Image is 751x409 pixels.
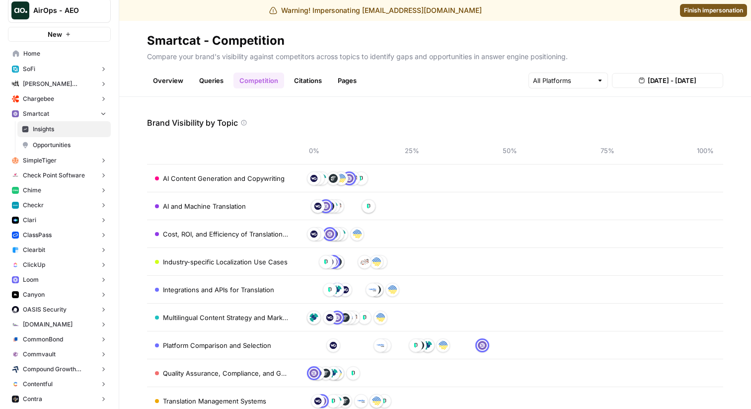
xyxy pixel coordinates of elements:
[147,33,285,49] div: Smartcat - Competition
[500,146,520,156] span: 50%
[23,201,44,210] span: Checkr
[341,285,350,294] img: j3x0f1la38ya4nwy89ua94f0mrht
[357,397,366,406] img: yyb98pu4pyvtw8964a1uni9o9q4s
[376,341,385,350] img: yyb98pu4pyvtw8964a1uni9o9q4s
[313,397,322,406] img: j3x0f1la38ya4nwy89ua94f0mrht
[329,174,338,183] img: 2k8gb8k7thp3leedglc7viohknso
[321,202,330,211] img: rkye1xl29jr3pw1t320t03wecljb
[163,285,274,295] span: Integrations and APIs for Translation
[23,231,52,240] span: ClassPass
[147,117,238,129] p: Brand Visibility by Topic
[648,76,696,85] span: [DATE] - [DATE]
[12,172,19,179] img: gddfodh0ack4ddcgj10xzwv4nyos
[329,341,338,350] img: j3x0f1la38ya4nwy89ua94f0mrht
[313,202,322,211] img: j3x0f1la38ya4nwy89ua94f0mrht
[12,217,19,224] img: h6qlr8a97mop4asab8l5qtldq2wv
[23,380,53,389] span: Contentful
[380,397,389,406] img: dn53qhr8jpu2wjr4f4kz4b1bzz5s
[163,173,285,183] span: AI Content Generation and Copywriting
[332,73,363,88] a: Pages
[8,392,111,407] button: Contra
[612,73,723,88] button: [DATE] - [DATE]
[349,369,358,378] img: dn53qhr8jpu2wjr4f4kz4b1bzz5s
[33,125,106,134] span: Insights
[23,65,35,74] span: SoFi
[8,168,111,183] button: Check Point Software
[12,110,19,117] img: rkye1xl29jr3pw1t320t03wecljb
[23,186,41,195] span: Chime
[163,257,288,267] span: Industry-specific Localization Use Cases
[341,397,350,406] img: 2k8gb8k7thp3leedglc7viohknso
[309,369,318,378] img: rkye1xl29jr3pw1t320t03wecljb
[23,275,39,284] span: Loom
[23,365,96,374] span: Compound Growth Marketing
[321,257,330,266] img: cqg1uys5leqaxze75m2pwrdy88af
[329,397,338,406] img: cqg1uys5leqaxze75m2pwrdy88af
[12,276,19,283] img: wev6amecshr6l48lvue5fy0bkco1
[325,285,334,294] img: cqg1uys5leqaxze75m2pwrdy88af
[8,347,111,362] button: Commvault
[17,137,111,153] a: Opportunities
[288,73,328,88] a: Citations
[147,73,189,88] a: Overview
[33,141,106,150] span: Opportunities
[163,368,288,378] span: Quality Assurance, Compliance, and Governance
[680,4,747,17] a: Finish impersonation
[345,174,354,183] img: rkye1xl29jr3pw1t320t03wecljb
[163,396,266,406] span: Translation Management Systems
[325,313,334,322] img: j3x0f1la38ya4nwy89ua94f0mrht
[147,49,723,62] p: Compare your brand's visibility against competitors across topics to identify gaps and opportunit...
[12,261,19,268] img: nyvnio03nchgsu99hj5luicuvesv
[8,198,111,213] button: Checkr
[376,313,385,322] img: zpq4fvtqt2fyde9bi1z9rkzbfmcd
[8,287,111,302] button: Canyon
[8,62,111,77] button: SoFi
[163,313,288,323] span: Multilingual Content Strategy and Marketing
[423,341,432,350] img: zjj6yg0ppghtcqpsvzde8hy78myb
[12,396,19,403] img: azd67o9nw473vll9dbscvlvo9wsn
[695,146,715,156] span: 100%
[8,153,111,168] button: SimpleTiger
[8,77,111,91] button: [PERSON_NAME] [PERSON_NAME] at Work
[23,290,45,299] span: Canyon
[8,317,111,332] button: [DOMAIN_NAME]
[8,243,111,257] button: Clearbit
[304,146,324,156] span: 0%
[12,202,19,209] img: 78cr82s63dt93a7yj2fue7fuqlci
[12,291,19,298] img: 0idox3onazaeuxox2jono9vm549w
[8,213,111,228] button: Clari
[269,5,482,15] div: Warning! Impersonating [EMAIL_ADDRESS][DOMAIN_NAME]
[12,336,19,343] img: glq0fklpdxbalhn7i6kvfbbvs11n
[309,174,318,183] img: j3x0f1la38ya4nwy89ua94f0mrht
[23,395,42,404] span: Contra
[8,106,111,121] button: Smartcat
[12,381,19,388] img: 2ud796hvc3gw7qwjscn75txc5abr
[23,109,49,118] span: Smartcat
[12,306,19,313] img: red1k5sizbc2zfjdzds8kz0ky0wq
[23,171,85,180] span: Check Point Software
[23,216,36,225] span: Clari
[233,73,284,88] a: Competition
[333,313,342,322] img: rkye1xl29jr3pw1t320t03wecljb
[309,313,318,322] img: zjj6yg0ppghtcqpsvzde8hy78myb
[12,95,19,102] img: jkhkcar56nid5uw4tq7euxnuco2o
[8,272,111,287] button: Loom
[8,183,111,198] button: Chime
[8,257,111,272] button: ClickUp
[333,285,342,294] img: zjj6yg0ppghtcqpsvzde8hy78myb
[360,313,369,322] img: dn53qhr8jpu2wjr4f4kz4b1bzz5s
[23,335,63,344] span: CommonBond
[8,302,111,317] button: OASIS Security
[163,340,271,350] span: Platform Comparison and Selection
[337,174,346,183] img: zpq4fvtqt2fyde9bi1z9rkzbfmcd
[368,285,377,294] img: yyb98pu4pyvtw8964a1uni9o9q4s
[478,341,487,350] img: rkye1xl29jr3pw1t320t03wecljb
[8,377,111,392] button: Contentful
[163,229,288,239] span: Cost, ROI, and Efficiency of Translation Solutions
[360,257,369,266] img: 6o061z60sfxjr7gfqghlxg9lxa7j
[11,1,29,19] img: AirOps - AEO Logo
[684,6,743,15] span: Finish impersonation
[353,230,362,239] img: zpq4fvtqt2fyde9bi1z9rkzbfmcd
[23,94,54,103] span: Chargebee
[372,397,381,406] img: zpq4fvtqt2fyde9bi1z9rkzbfmcd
